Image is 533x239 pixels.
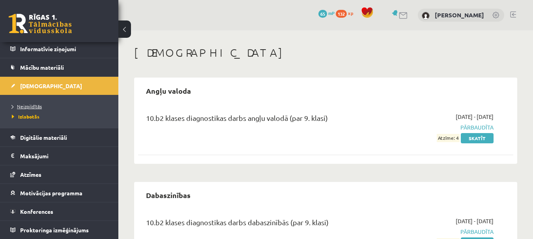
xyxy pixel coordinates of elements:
[10,77,108,95] a: [DEMOGRAPHIC_DATA]
[385,228,494,236] span: Pārbaudīta
[20,226,89,233] span: Proktoringa izmēģinājums
[134,46,517,59] h1: [DEMOGRAPHIC_DATA]
[10,40,108,58] a: Informatīvie ziņojumi
[20,171,41,178] span: Atzīmes
[12,103,110,110] a: Neizpildītās
[20,189,82,196] span: Motivācijas programma
[10,221,108,239] a: Proktoringa izmēģinājums
[456,217,494,225] span: [DATE] - [DATE]
[12,103,42,109] span: Neizpildītās
[422,12,430,20] img: Jekaterīna Luzina
[138,82,199,100] h2: Angļu valoda
[138,186,198,204] h2: Dabaszinības
[10,128,108,146] a: Digitālie materiāli
[12,113,39,120] span: Izlabotās
[10,165,108,183] a: Atzīmes
[20,40,108,58] legend: Informatīvie ziņojumi
[20,82,82,89] span: [DEMOGRAPHIC_DATA]
[10,184,108,202] a: Motivācijas programma
[318,10,335,16] a: 65 mP
[12,113,110,120] a: Izlabotās
[146,217,374,232] div: 10.b2 klases diagnostikas darbs dabaszinībās (par 9. klasi)
[461,133,494,143] a: Skatīt
[318,10,327,18] span: 65
[456,113,494,121] span: [DATE] - [DATE]
[10,147,108,165] a: Maksājumi
[328,10,335,16] span: mP
[10,58,108,76] a: Mācību materiāli
[348,10,353,16] span: xp
[385,123,494,132] span: Pārbaudīta
[9,14,72,33] a: Rīgas 1. Tālmācības vidusskola
[20,208,53,215] span: Konferences
[10,202,108,220] a: Konferences
[437,134,460,142] span: Atzīme: 4
[20,147,108,165] legend: Maksājumi
[20,64,64,71] span: Mācību materiāli
[336,10,357,16] a: 132 xp
[20,134,67,141] span: Digitālie materiāli
[336,10,347,18] span: 132
[146,113,374,127] div: 10.b2 klases diagnostikas darbs angļu valodā (par 9. klasi)
[435,11,484,19] a: [PERSON_NAME]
